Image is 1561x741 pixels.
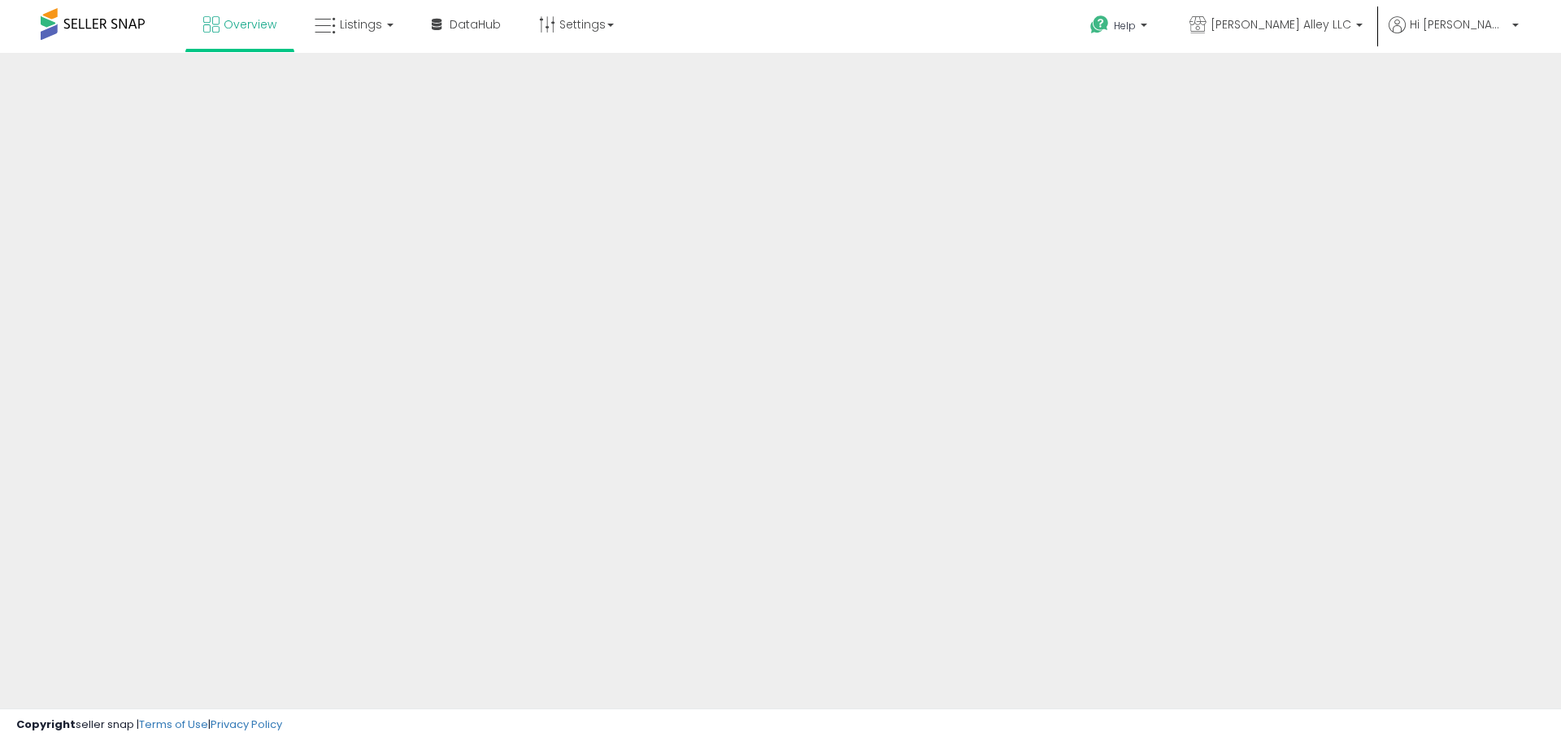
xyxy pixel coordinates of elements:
[224,16,276,33] span: Overview
[16,717,282,733] div: seller snap | |
[16,717,76,732] strong: Copyright
[340,16,382,33] span: Listings
[1410,16,1507,33] span: Hi [PERSON_NAME]
[139,717,208,732] a: Terms of Use
[1389,16,1519,53] a: Hi [PERSON_NAME]
[1077,2,1163,53] a: Help
[450,16,501,33] span: DataHub
[1089,15,1110,35] i: Get Help
[1211,16,1351,33] span: [PERSON_NAME] Alley LLC
[211,717,282,732] a: Privacy Policy
[1114,19,1136,33] span: Help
